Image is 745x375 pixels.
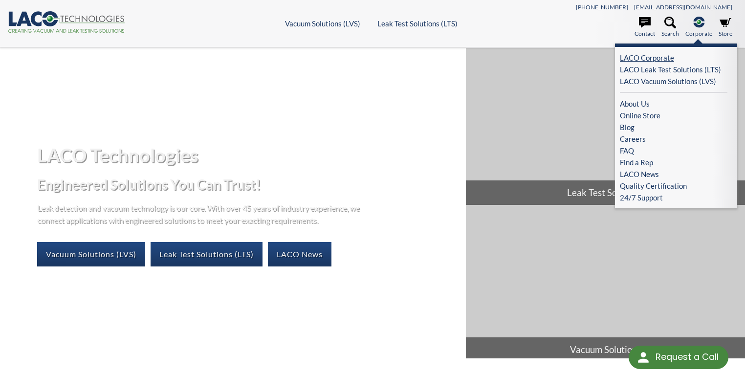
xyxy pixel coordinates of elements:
a: [EMAIL_ADDRESS][DOMAIN_NAME] [634,3,732,11]
a: 24/7 Support [620,192,732,203]
a: Vacuum Solutions (LVS) [285,19,360,28]
a: Leak Test Solutions (LTS) [151,242,263,266]
a: About Us [620,98,727,110]
a: [PHONE_NUMBER] [576,3,628,11]
a: Contact [635,17,655,38]
a: Vacuum Solutions (LVS) [37,242,145,266]
a: LACO Vacuum Solutions (LVS) [620,75,727,87]
a: LACO News [620,168,727,180]
div: Request a Call [656,346,719,368]
h1: LACO Technologies [37,143,458,167]
p: Leak detection and vacuum technology is our core. With over 45 years of industry experience, we c... [37,201,365,226]
img: round button [635,350,651,365]
a: Blog [620,121,727,133]
span: Corporate [685,29,712,38]
a: LACO News [268,242,331,266]
a: FAQ [620,145,727,156]
a: Leak Test Solutions (LTS) [377,19,458,28]
a: LACO Corporate [620,52,727,64]
a: Find a Rep [620,156,727,168]
div: Request a Call [629,346,728,369]
a: Careers [620,133,727,145]
a: Store [719,17,732,38]
a: Quality Certification [620,180,727,192]
a: LACO Leak Test Solutions (LTS) [620,64,727,75]
a: Search [661,17,679,38]
a: Online Store [620,110,727,121]
h2: Engineered Solutions You Can Trust! [37,176,458,194]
